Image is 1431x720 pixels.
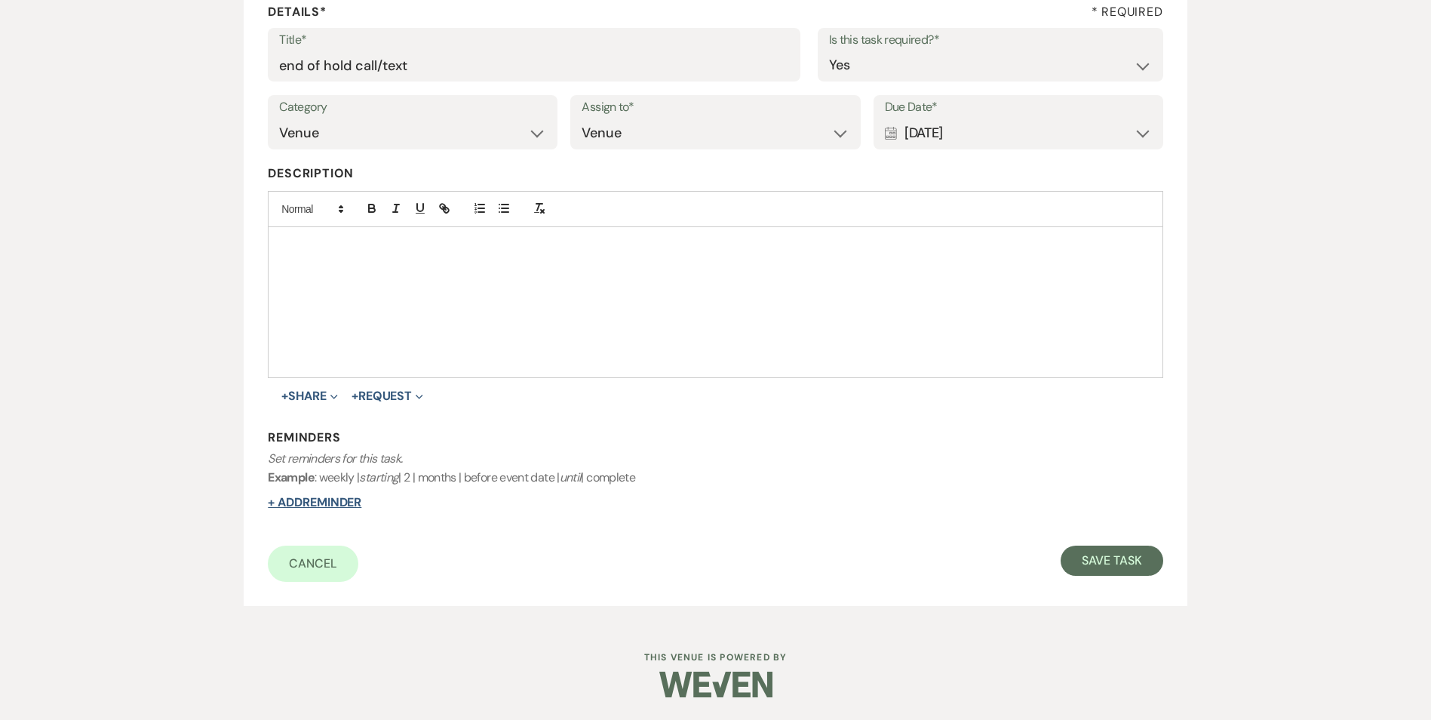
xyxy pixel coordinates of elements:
label: Due Date* [885,97,1152,118]
p: : weekly | | 2 | months | before event date | | complete [268,449,1162,488]
b: Details* [268,4,326,20]
label: Is this task required?* [829,29,1152,51]
i: starting [359,469,398,485]
button: Request [352,390,423,402]
button: Save Task [1061,546,1162,576]
div: [DATE] [885,118,1152,148]
span: + [281,390,288,402]
label: Description [268,163,1162,185]
label: Category [279,97,546,118]
a: Cancel [268,546,358,582]
button: + AddReminder [268,497,361,509]
span: + [352,390,358,402]
h3: Reminders [268,429,1162,446]
i: until [560,469,582,485]
label: Assign to* [582,97,849,118]
h4: * Required [1092,4,1163,20]
img: Weven Logo [659,658,772,711]
b: Example [268,469,315,485]
button: Share [281,390,338,402]
i: Set reminders for this task. [268,451,402,466]
label: Title* [279,29,789,51]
